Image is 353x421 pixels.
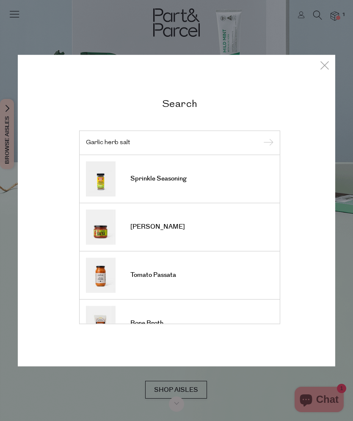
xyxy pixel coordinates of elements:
[86,209,273,244] a: [PERSON_NAME]
[130,175,187,183] span: Sprinkle Seasoning
[86,139,273,146] input: Search
[86,161,273,196] a: Sprinkle Seasoning
[86,306,273,341] a: Bone Broth
[79,97,280,109] h2: Search
[86,161,116,196] img: Sprinkle Seasoning
[130,223,185,231] span: [PERSON_NAME]
[130,271,176,279] span: Tomato Passata
[86,209,116,244] img: Leve Salsa
[86,306,116,341] img: Bone Broth
[130,319,163,328] span: Bone Broth
[86,257,273,293] a: Tomato Passata
[86,257,116,293] img: Tomato Passata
